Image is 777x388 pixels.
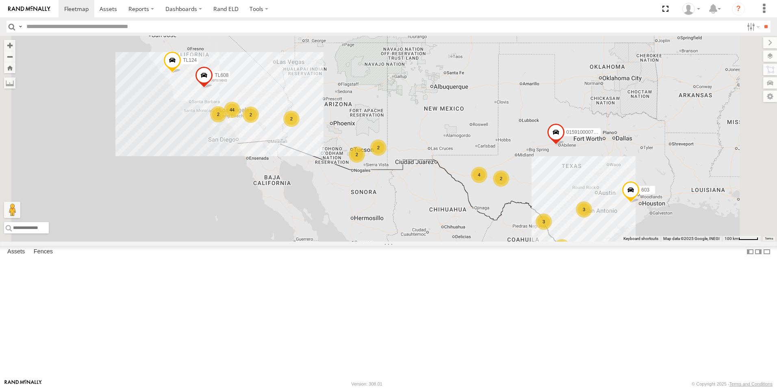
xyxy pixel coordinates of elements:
img: rand-logo.svg [8,6,50,12]
div: 44 [224,102,240,118]
a: Terms (opens in new tab) [765,237,773,240]
label: Fences [30,246,57,257]
span: 100 km [725,236,738,241]
span: Map data ©2025 Google, INEGI [663,236,720,241]
div: © Copyright 2025 - [692,381,773,386]
div: 3 [536,214,552,230]
label: Dock Summary Table to the Left [746,246,754,258]
button: Map Scale: 100 km per 45 pixels [722,236,761,242]
div: Version: 308.01 [352,381,382,386]
button: Keyboard shortcuts [623,236,658,242]
div: 4 [471,167,487,183]
label: Measure [4,77,15,89]
div: 2 [493,170,509,187]
div: Daniel Del Muro [679,3,703,15]
span: TL124 [183,57,197,63]
span: 015910000779481 [566,129,607,135]
a: Terms and Conditions [729,381,773,386]
span: 603 [641,187,649,193]
button: Zoom Home [4,62,15,73]
span: TL608 [215,73,228,78]
label: Dock Summary Table to the Right [754,246,762,258]
div: 2 [370,140,386,156]
button: Drag Pegman onto the map to open Street View [4,202,20,218]
div: 3 [576,201,592,218]
button: Zoom in [4,40,15,51]
label: Search Filter Options [744,21,761,33]
a: Visit our Website [4,380,42,388]
div: 2 [243,107,259,123]
div: 2 [349,146,365,163]
i: ? [732,2,745,15]
label: Search Query [17,21,24,33]
div: 2 [283,111,300,127]
label: Hide Summary Table [763,246,771,258]
label: Assets [3,246,29,257]
button: Zoom out [4,51,15,62]
div: 9 [554,239,570,255]
div: 2 [210,106,226,122]
label: Map Settings [763,91,777,102]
